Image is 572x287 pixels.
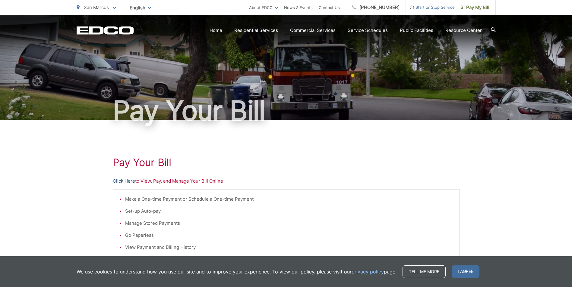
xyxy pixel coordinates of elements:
[125,196,453,203] li: Make a One-time Payment or Schedule a One-time Payment
[113,177,460,185] p: to View, Pay, and Manage Your Bill Online
[113,177,135,185] a: Click Here
[84,5,109,10] span: San Marcos
[234,27,278,34] a: Residential Services
[461,4,489,11] span: Pay My Bill
[125,232,453,239] li: Go Paperless
[125,244,453,251] li: View Payment and Billing History
[77,268,397,275] p: We use cookies to understand how you use our site and to improve your experience. To view our pol...
[319,4,340,11] a: Contact Us
[249,4,278,11] a: About EDCO
[125,208,453,215] li: Set-up Auto-pay
[403,265,446,278] a: Tell me more
[77,26,134,35] a: EDCD logo. Return to the homepage.
[113,156,460,168] h1: Pay Your Bill
[210,27,222,34] a: Home
[290,27,336,34] a: Commercial Services
[284,4,313,11] a: News & Events
[445,27,482,34] a: Resource Center
[400,27,433,34] a: Public Facilities
[348,27,388,34] a: Service Schedules
[125,220,453,227] li: Manage Stored Payments
[352,268,384,275] a: privacy policy
[77,96,496,126] h1: Pay Your Bill
[452,265,479,278] span: I agree
[125,2,156,13] span: English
